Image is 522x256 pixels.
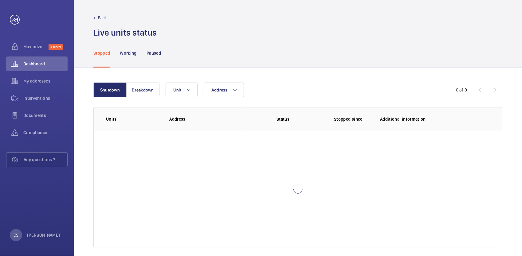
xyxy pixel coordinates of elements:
[147,50,161,56] p: Paused
[93,83,127,97] button: Shutdown
[23,61,68,67] span: Dashboard
[93,27,157,38] h1: Live units status
[204,83,244,97] button: Address
[23,44,49,50] span: Maximize
[23,112,68,118] span: Documents
[98,15,107,21] p: Back
[166,83,198,97] button: Unit
[334,116,370,122] p: Stopped since
[169,116,242,122] p: Address
[23,78,68,84] span: My addresses
[120,50,136,56] p: Working
[106,116,159,122] p: Units
[126,83,159,97] button: Breakdown
[24,157,67,163] span: Any questions ?
[27,232,60,238] p: [PERSON_NAME]
[211,87,228,92] span: Address
[14,232,18,238] p: CS
[93,50,110,56] p: Stopped
[380,116,490,122] p: Additional information
[49,44,63,50] span: Discover
[173,87,181,92] span: Unit
[456,87,467,93] div: 0 of 0
[23,130,68,136] span: Compliance
[23,95,68,101] span: Interventions
[246,116,320,122] p: Status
